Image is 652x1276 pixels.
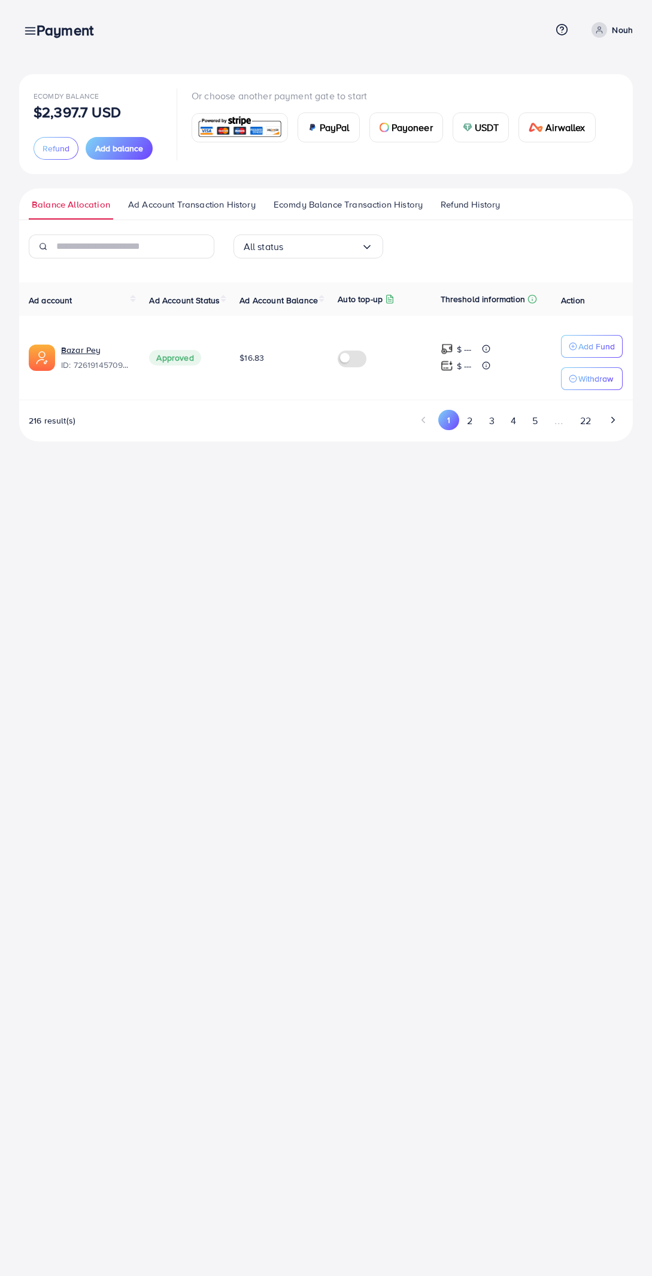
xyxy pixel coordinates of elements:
[602,410,623,430] button: Go to next page
[369,112,443,142] a: cardPayoneer
[380,123,389,132] img: card
[239,294,318,306] span: Ad Account Balance
[233,235,383,258] div: Search for option
[338,292,383,306] p: Auto top-up
[457,342,472,357] p: $ ---
[578,339,615,354] p: Add Fund
[524,410,545,432] button: Go to page 5
[196,115,284,141] img: card
[441,292,525,306] p: Threshold information
[29,345,55,371] img: ic-ads-acc.e4c84228.svg
[545,120,585,135] span: Airwallex
[61,344,130,371] div: <span class='underline'>Bazar Pey</span></br>7261914570963337217
[34,91,99,101] span: Ecomdy Balance
[128,198,256,211] span: Ad Account Transaction History
[149,350,201,366] span: Approved
[457,359,472,373] p: $ ---
[29,294,72,306] span: Ad account
[414,410,623,432] ul: Pagination
[459,410,481,432] button: Go to page 2
[529,123,543,132] img: card
[61,359,130,371] span: ID: 7261914570963337217
[308,123,317,132] img: card
[481,410,502,432] button: Go to page 3
[392,120,433,135] span: Payoneer
[578,371,613,386] p: Withdraw
[32,198,110,211] span: Balance Allocation
[283,237,360,256] input: Search for option
[438,410,459,430] button: Go to page 1
[561,294,585,306] span: Action
[320,120,350,135] span: PayPal
[518,112,595,142] a: cardAirwallex
[95,142,143,154] span: Add balance
[601,1222,643,1267] iframe: Chat
[561,335,623,358] button: Add Fund
[61,344,101,356] a: Bazar Pey
[29,415,75,427] span: 216 result(s)
[34,137,78,160] button: Refund
[561,367,623,390] button: Withdraw
[298,112,360,142] a: cardPayPal
[441,360,453,372] img: top-up amount
[86,137,153,160] button: Add balance
[149,294,220,306] span: Ad Account Status
[463,123,472,132] img: card
[274,198,423,211] span: Ecomdy Balance Transaction History
[441,343,453,355] img: top-up amount
[34,105,121,119] p: $2,397.7 USD
[244,237,284,256] span: All status
[441,198,500,211] span: Refund History
[502,410,524,432] button: Go to page 4
[43,142,69,154] span: Refund
[37,22,103,39] h3: Payment
[192,89,605,103] p: Or choose another payment gate to start
[475,120,499,135] span: USDT
[192,113,288,142] a: card
[453,112,510,142] a: cardUSDT
[239,352,264,364] span: $16.83
[572,410,599,432] button: Go to page 22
